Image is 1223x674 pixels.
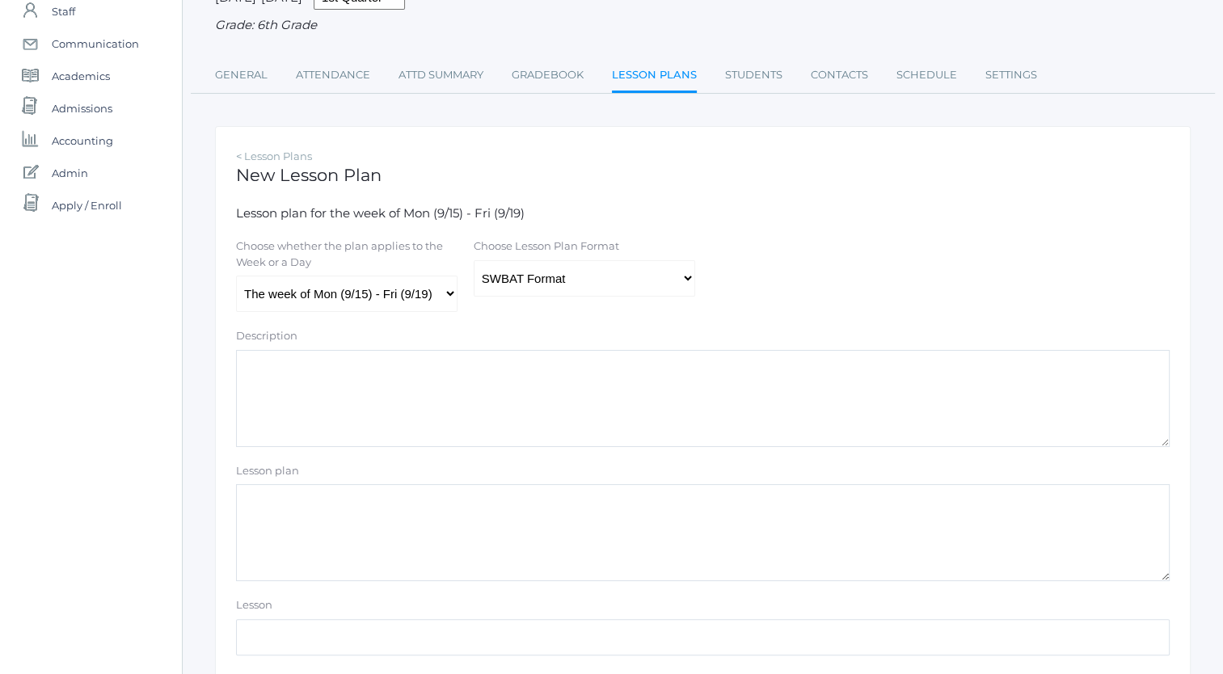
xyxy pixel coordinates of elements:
[52,157,88,189] span: Admin
[215,16,1191,35] div: Grade: 6th Grade
[52,189,122,221] span: Apply / Enroll
[896,59,957,91] a: Schedule
[399,59,483,91] a: Attd Summary
[236,150,312,162] a: < Lesson Plans
[215,59,268,91] a: General
[296,59,370,91] a: Attendance
[236,238,456,270] label: Choose whether the plan applies to the Week or a Day
[612,59,697,94] a: Lesson Plans
[236,597,272,613] label: Lesson
[236,166,1170,184] h1: New Lesson Plan
[236,328,297,344] label: Description
[985,59,1037,91] a: Settings
[236,463,299,479] label: Lesson plan
[52,27,139,60] span: Communication
[52,124,113,157] span: Accounting
[474,238,619,255] label: Choose Lesson Plan Format
[512,59,584,91] a: Gradebook
[811,59,868,91] a: Contacts
[52,92,112,124] span: Admissions
[236,205,525,221] span: Lesson plan for the week of Mon (9/15) - Fri (9/19)
[52,60,110,92] span: Academics
[725,59,782,91] a: Students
